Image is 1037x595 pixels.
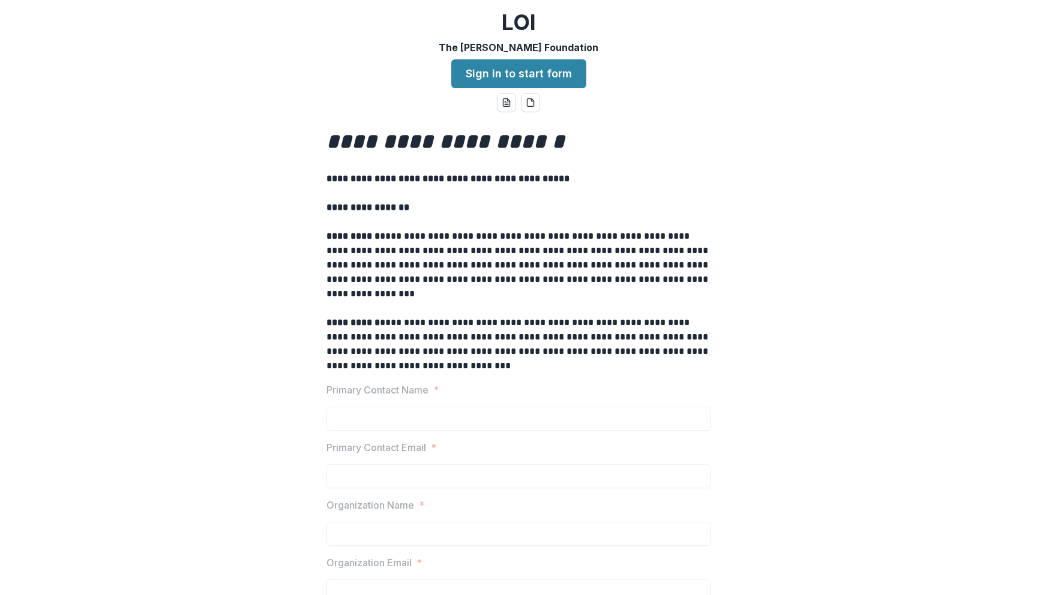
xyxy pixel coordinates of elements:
button: pdf-download [521,93,540,112]
p: The [PERSON_NAME] Foundation [439,40,598,55]
p: Organization Email [326,555,412,570]
p: Primary Contact Email [326,440,426,455]
button: word-download [497,93,516,112]
p: Organization Name [326,498,414,512]
a: Sign in to start form [451,59,586,88]
h2: LOI [502,10,536,35]
p: Primary Contact Name [326,383,428,397]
